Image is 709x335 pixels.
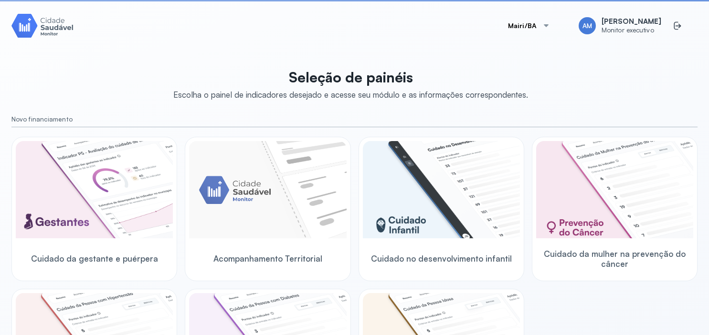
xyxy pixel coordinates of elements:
img: child-development.png [363,141,520,238]
small: Novo financiamento [11,115,698,123]
img: woman-cancer-prevention-care.png [536,141,693,238]
span: Cuidado da gestante e puérpera [31,254,158,264]
span: Cuidado no desenvolvimento infantil [371,254,512,264]
span: AM [582,22,592,30]
img: pregnants.png [16,141,173,238]
img: Logotipo do produto Monitor [11,12,74,39]
span: [PERSON_NAME] [602,17,661,26]
p: Seleção de painéis [173,69,528,86]
span: Acompanhamento Territorial [213,254,322,264]
button: Mairi/BA [497,16,561,35]
span: Monitor executivo [602,26,661,34]
img: placeholder-module-ilustration.png [189,141,346,238]
div: Escolha o painel de indicadores desejado e acesse seu módulo e as informações correspondentes. [173,90,528,100]
span: Cuidado da mulher na prevenção do câncer [536,249,693,269]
